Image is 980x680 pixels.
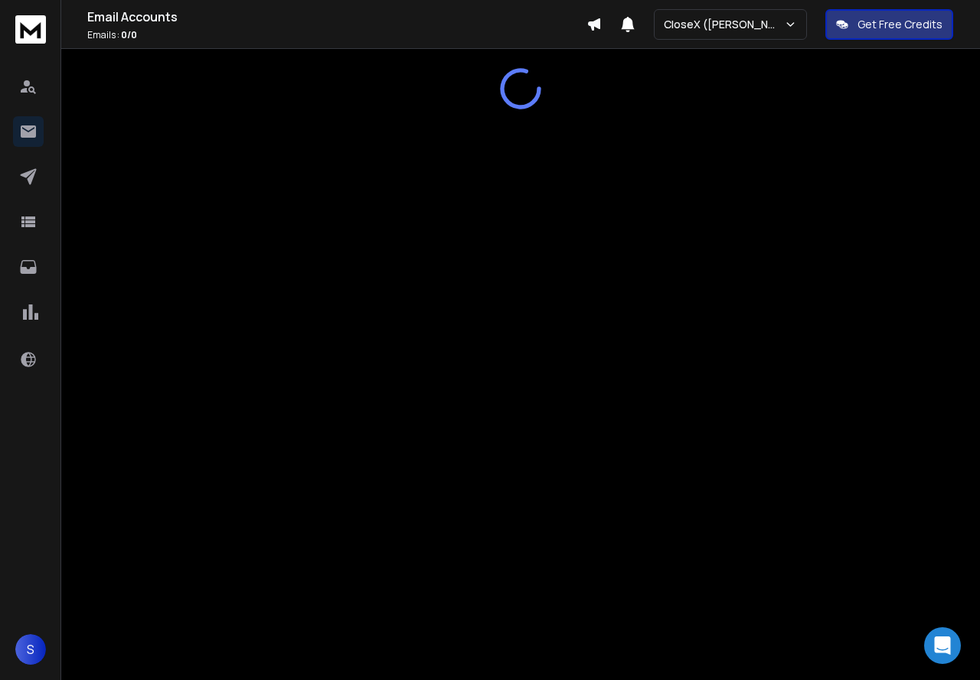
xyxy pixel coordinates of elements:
[87,8,586,26] h1: Email Accounts
[15,634,46,665] button: S
[15,15,46,44] img: logo
[664,17,784,32] p: CloseX ([PERSON_NAME])
[121,28,137,41] span: 0 / 0
[857,17,942,32] p: Get Free Credits
[87,29,586,41] p: Emails :
[825,9,953,40] button: Get Free Credits
[924,627,961,664] div: Open Intercom Messenger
